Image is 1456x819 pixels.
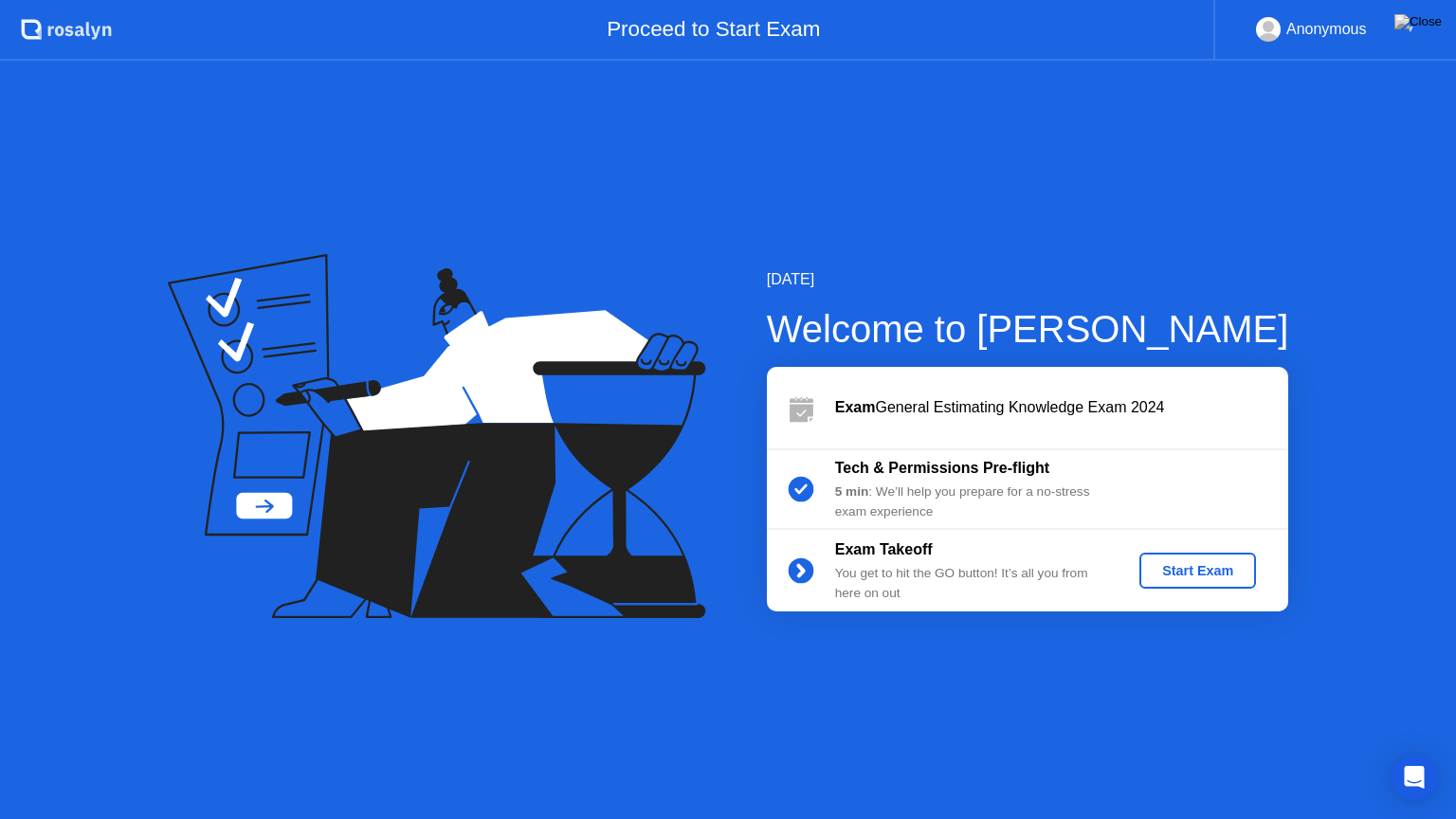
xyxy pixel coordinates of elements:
b: Exam [835,399,876,415]
b: 5 min [835,484,869,499]
div: Anonymous [1286,17,1367,42]
div: General Estimating Knowledge Exam 2024 [835,396,1288,419]
div: You get to hit the GO button! It’s all you from here on out [835,564,1108,603]
div: Welcome to [PERSON_NAME] [767,300,1289,357]
img: Close [1394,14,1442,29]
div: Open Intercom Messenger [1392,755,1437,800]
b: Exam Takeoff [835,541,933,557]
div: : We’ll help you prepare for a no-stress exam experience [835,482,1108,521]
button: Start Exam [1139,553,1256,589]
b: Tech & Permissions Pre-flight [835,460,1049,476]
div: [DATE] [767,268,1289,291]
div: Start Exam [1147,563,1248,578]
